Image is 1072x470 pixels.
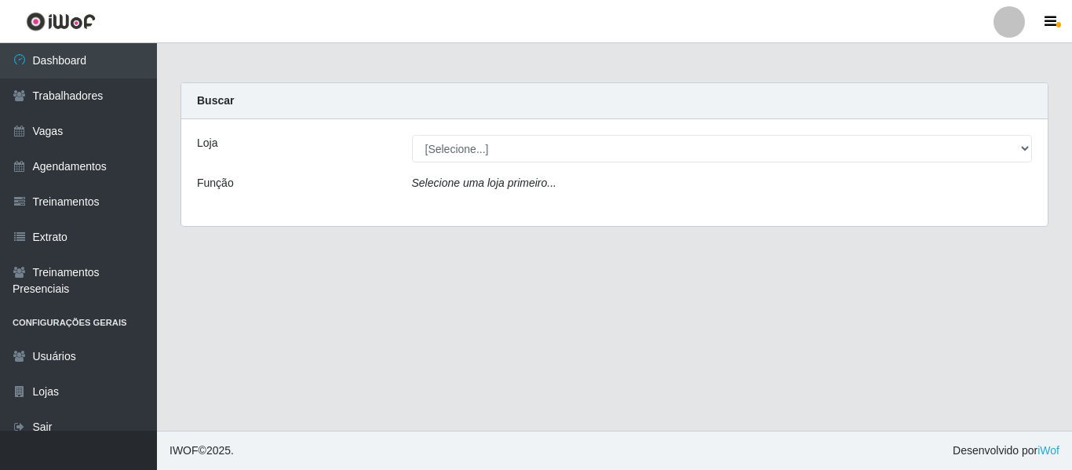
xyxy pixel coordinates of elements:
i: Selecione uma loja primeiro... [412,177,556,189]
img: CoreUI Logo [26,12,96,31]
span: IWOF [170,444,199,457]
a: iWof [1037,444,1059,457]
label: Função [197,175,234,191]
span: © 2025 . [170,443,234,459]
label: Loja [197,135,217,151]
strong: Buscar [197,94,234,107]
span: Desenvolvido por [953,443,1059,459]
